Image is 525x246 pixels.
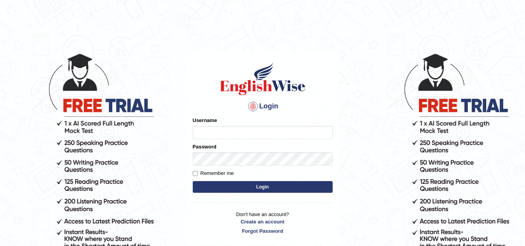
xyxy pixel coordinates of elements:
[193,211,333,235] p: Don't have an account?
[193,100,333,113] h4: Login
[193,181,333,193] button: Login
[218,61,307,96] img: Logo of English Wise sign in for intelligent practice with AI
[193,143,216,150] label: Password
[193,117,217,124] label: Username
[193,227,333,235] a: Forgot Password
[193,171,198,176] input: Remember me
[193,169,234,177] label: Remember me
[193,218,333,225] a: Create an account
